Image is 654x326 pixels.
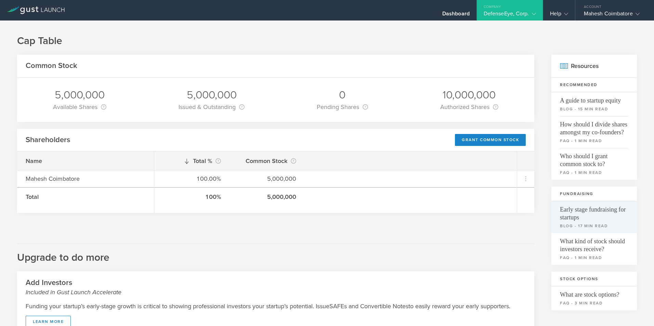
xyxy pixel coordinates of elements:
[317,88,368,102] div: 0
[26,302,526,311] p: Funding your startup’s early-stage growth is critical to showing professional investors your star...
[551,286,637,310] a: What are stock options?faq - 3 min read
[551,92,637,116] a: A guide to startup equityblog - 15 min read
[551,55,637,78] h2: Resources
[163,192,221,201] div: 100%
[560,233,628,253] span: What kind of stock should investors receive?
[53,88,106,102] div: 5,000,000
[26,135,70,145] h2: Shareholders
[317,102,368,112] div: Pending Shares
[26,278,526,297] h2: Add Investors
[238,192,296,201] div: 5,000,000
[560,106,628,112] small: blog - 15 min read
[179,102,245,112] div: Issued & Outstanding
[440,88,498,102] div: 10,000,000
[560,169,628,176] small: faq - 1 min read
[560,148,628,168] span: Who should I grant common stock to?
[455,134,526,146] div: Grant Common Stock
[26,192,145,201] div: Total
[26,157,145,165] div: Name
[551,201,637,233] a: Early stage fundraising for startupsblog - 17 min read
[620,293,654,326] iframe: Chat Widget
[17,34,637,48] h1: Cap Table
[26,288,526,297] small: Included in Gust Launch Accelerate
[26,174,145,183] div: Mahesh Coimbatore
[238,156,296,166] div: Common Stock
[560,92,628,105] span: A guide to startup equity
[560,138,628,144] small: faq - 1 min read
[179,88,245,102] div: 5,000,000
[551,233,637,265] a: What kind of stock should investors receive?faq - 1 min read
[53,102,106,112] div: Available Shares
[560,300,628,306] small: faq - 3 min read
[26,61,77,71] h2: Common Stock
[560,255,628,261] small: faq - 1 min read
[163,174,221,183] div: 100.00%
[560,223,628,229] small: blog - 17 min read
[163,156,221,166] div: Total %
[551,187,637,201] h3: Fundraising
[440,102,498,112] div: Authorized Shares
[551,272,637,286] h3: Stock Options
[551,148,637,180] a: Who should I grant common stock to?faq - 1 min read
[551,78,637,92] h3: Recommended
[560,286,628,299] span: What are stock options?
[442,10,470,21] div: Dashboard
[238,174,296,183] div: 5,000,000
[550,10,568,21] div: Help
[329,302,408,311] span: SAFEs and Convertible Notes
[17,244,534,264] h2: Upgrade to do more
[551,116,637,148] a: How should I divide shares amongst my co-founders?faq - 1 min read
[584,10,642,21] div: Mahesh Coimbatore
[560,116,628,136] span: How should I divide shares amongst my co-founders?
[560,201,628,221] span: Early stage fundraising for startups
[484,10,536,21] div: DefenseEye, Corp.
